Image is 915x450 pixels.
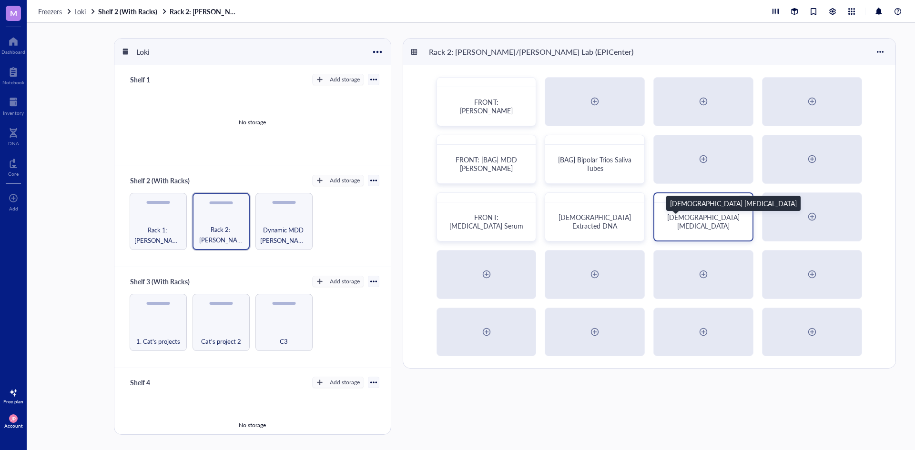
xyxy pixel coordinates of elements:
[8,171,19,177] div: Core
[136,336,180,347] span: 1. Cat's projects
[8,125,19,146] a: DNA
[74,7,96,16] a: Loki
[558,155,633,173] span: [BAG] Bipolar Trios Saliva Tubes
[330,378,360,387] div: Add storage
[559,212,633,230] span: [DEMOGRAPHIC_DATA] Extracted DNA
[330,277,360,286] div: Add storage
[239,421,266,430] div: No storage
[3,110,24,116] div: Inventory
[670,198,797,209] div: [DEMOGRAPHIC_DATA] [MEDICAL_DATA]
[449,212,523,230] span: FRONT: [MEDICAL_DATA] Serum
[126,73,183,86] div: Shelf 1
[456,155,519,173] span: FRONT: [BAG] MDD [PERSON_NAME]
[201,336,241,347] span: Cat's project 2
[330,176,360,185] div: Add storage
[1,49,25,55] div: Dashboard
[312,175,364,186] button: Add storage
[197,224,245,245] span: Rack 2: [PERSON_NAME]/[PERSON_NAME] Lab (EPICenter)
[9,206,18,211] div: Add
[460,97,512,115] span: FRONT: [PERSON_NAME]
[425,44,638,60] div: Rack 2: [PERSON_NAME]/[PERSON_NAME] Lab (EPICenter)
[330,75,360,84] div: Add storage
[312,377,364,388] button: Add storage
[98,7,241,16] a: Shelf 2 (With Racks)Rack 2: [PERSON_NAME]/[PERSON_NAME] Lab (EPICenter)
[38,7,72,16] a: Freezers
[4,423,23,429] div: Account
[8,156,19,177] a: Core
[239,118,266,127] div: No storage
[38,7,62,16] span: Freezers
[3,399,23,404] div: Free plan
[2,64,24,85] a: Notebook
[126,376,183,389] div: Shelf 4
[667,212,742,230] span: [DEMOGRAPHIC_DATA] [MEDICAL_DATA]
[312,74,364,85] button: Add storage
[3,95,24,116] a: Inventory
[132,44,189,60] div: Loki
[260,225,308,246] span: Dynamic MDD [PERSON_NAME] Boxes (to the right of the racks)
[11,416,16,421] span: JP
[1,34,25,55] a: Dashboard
[312,276,364,287] button: Add storage
[126,275,193,288] div: Shelf 3 (With Racks)
[10,7,17,19] span: M
[126,174,193,187] div: Shelf 2 (With Racks)
[134,225,183,246] span: Rack 1: [PERSON_NAME]/[PERSON_NAME] Lab (EPICenter)
[74,7,86,16] span: Loki
[280,336,288,347] span: C3
[8,140,19,146] div: DNA
[2,80,24,85] div: Notebook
